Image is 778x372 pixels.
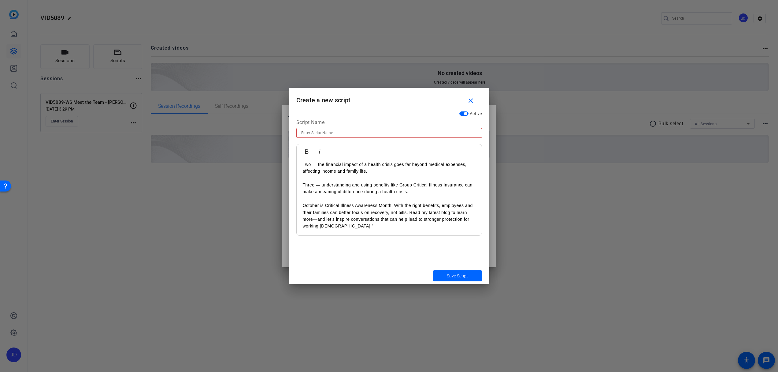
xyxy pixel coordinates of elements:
p: October is Critical Illness Awareness Month. With the right benefits, employees and their familie... [303,202,476,230]
input: Enter Script Name [301,129,477,137]
mat-icon: close [467,97,475,105]
h1: Create a new script [289,88,489,108]
span: Save Script [447,273,468,279]
button: Save Script [433,270,482,281]
span: Active [470,111,482,116]
button: Italic (⌘I) [314,145,325,158]
p: Three — understanding and using benefits like Group Critical Illness Insurance can make a meaning... [303,182,476,195]
p: Two — the financial impact of a health crisis goes far beyond medical expenses, affecting income ... [303,161,476,175]
div: Script Name [296,119,482,128]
